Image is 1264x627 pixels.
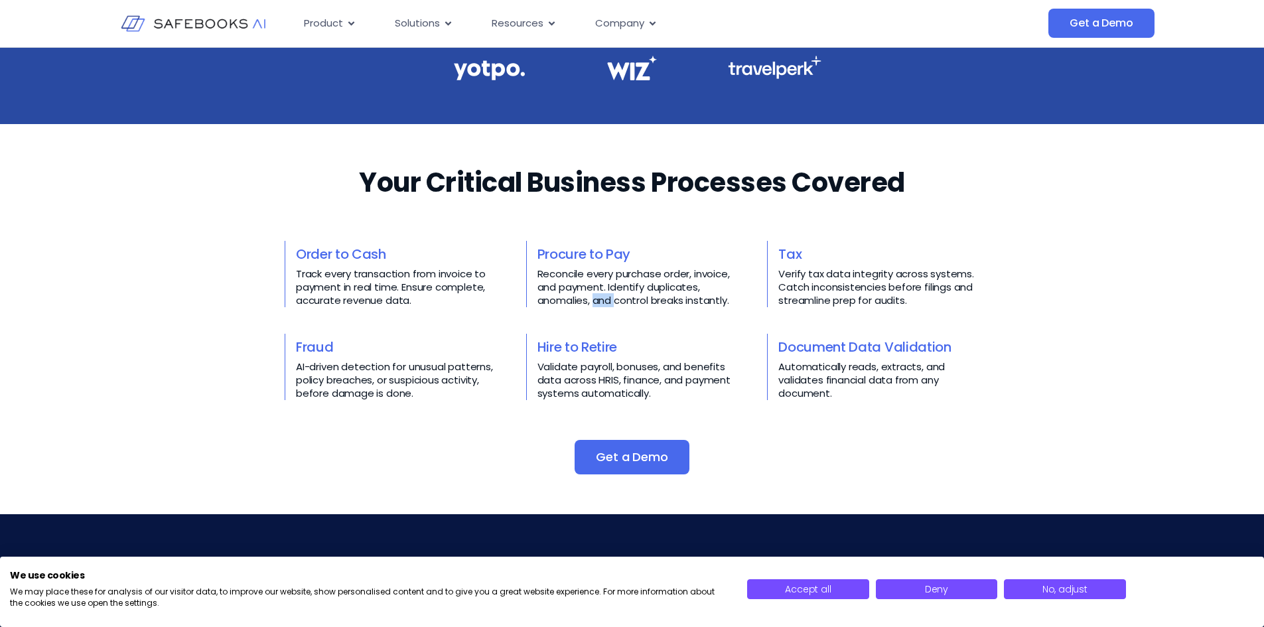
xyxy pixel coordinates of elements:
[925,583,948,596] span: Deny
[1042,583,1088,596] span: No, adjust
[1004,579,1125,599] button: Adjust cookie preferences
[10,587,727,609] p: We may place these for analysis of our visitor data, to improve our website, show personalised co...
[492,16,543,31] span: Resources
[778,338,951,356] a: Document Data Validation
[537,267,738,307] p: Reconcile every purchase order, invoice, and payment. Identify duplicates, anomalies, and control...
[293,11,916,36] nav: Menu
[575,440,689,474] a: Get a Demo
[747,579,869,599] button: Accept all cookies
[296,360,497,400] p: AI-driven detection for unusual patterns, policy breaches, or suspicious activity, before damage ...
[359,164,905,201] h2: Your Critical Business Processes Covered​​
[728,56,821,79] img: Financial Data Governance 3
[1048,9,1154,38] a: Get a Demo
[454,56,525,84] img: Financial Data Governance 1
[778,360,979,400] p: Automatically reads, extracts, and validates financial data from any document.
[537,360,738,400] p: Validate payroll, bonuses, and benefits data across HRIS, finance, and payment systems automatica...
[785,583,831,596] span: Accept all
[296,267,497,307] p: Track every transaction from invoice to payment in real time. Ensure complete, accurate revenue d...
[395,16,440,31] span: Solutions
[1070,17,1133,30] span: Get a Demo
[600,56,663,80] img: Financial Data Governance 2
[537,338,618,356] a: Hire to Retire
[778,245,802,263] a: Tax
[293,11,916,36] div: Menu Toggle
[10,569,727,581] h2: We use cookies
[595,16,644,31] span: Company
[296,245,386,263] a: Order to Cash
[296,338,333,356] a: Fraud
[876,579,997,599] button: Deny all cookies
[778,267,979,307] p: Verify tax data integrity across systems. Catch inconsistencies before filings and streamline pre...
[596,451,667,464] span: Get a Demo
[304,16,343,31] span: Product
[537,245,631,263] a: Procure to Pay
